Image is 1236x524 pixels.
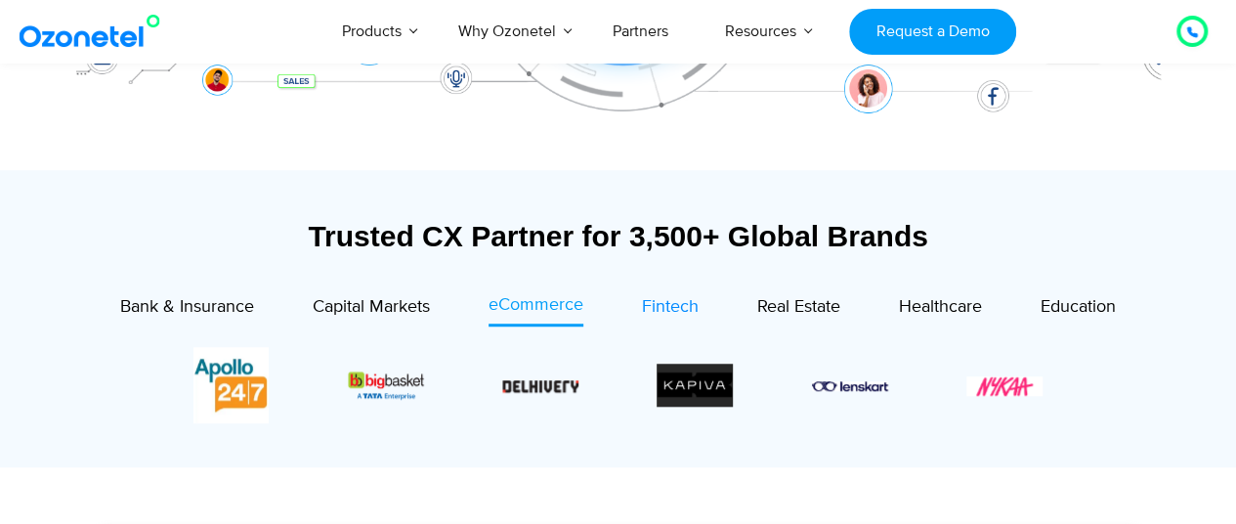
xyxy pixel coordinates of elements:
[489,294,583,316] span: eCommerce
[899,296,982,318] span: Healthcare
[1041,292,1116,327] a: Education
[120,292,254,327] a: Bank & Insurance
[1041,296,1116,318] span: Education
[642,292,699,327] a: Fintech
[757,292,840,327] a: Real Estate
[642,296,699,318] span: Fintech
[489,292,583,327] a: eCommerce
[313,296,430,318] span: Capital Markets
[849,9,1016,55] a: Request a Demo
[86,219,1151,253] div: Trusted CX Partner for 3,500+ Global Brands
[899,292,982,327] a: Healthcare
[120,296,254,318] span: Bank & Insurance
[313,292,430,327] a: Capital Markets
[757,296,840,318] span: Real Estate
[193,347,1044,423] div: Image Carousel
